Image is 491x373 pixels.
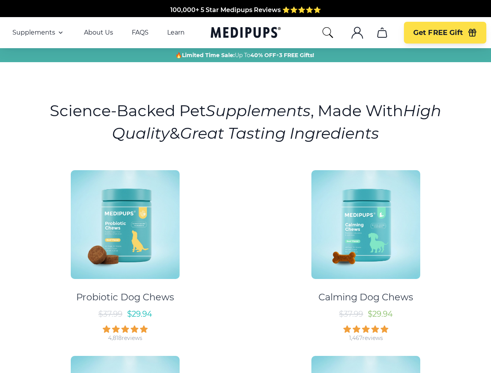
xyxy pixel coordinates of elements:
[170,6,321,14] span: 100,000+ 5 Star Medipups Reviews ⭐️⭐️⭐️⭐️⭐️
[12,28,65,37] button: Supplements
[311,170,420,279] img: Calming Dog Chews - Medipups
[348,23,367,42] button: account
[127,309,152,319] span: $ 29.94
[404,22,486,44] button: Get FREE Gift
[76,291,174,303] div: Probiotic Dog Chews
[249,163,483,342] a: Calming Dog Chews - MedipupsCalming Dog Chews$37.99$29.941,467reviews
[349,335,383,342] div: 1,467 reviews
[132,29,149,37] a: FAQS
[180,124,379,143] i: Great Tasting Ingredients
[116,16,375,23] span: Made In The [GEOGRAPHIC_DATA] from domestic & globally sourced ingredients
[211,25,281,41] a: Medipups
[206,101,311,120] i: Supplements
[368,309,393,319] span: $ 29.94
[318,291,413,303] div: Calming Dog Chews
[84,29,113,37] a: About Us
[108,335,142,342] div: 4,818 reviews
[71,170,180,279] img: Probiotic Dog Chews - Medipups
[8,163,242,342] a: Probiotic Dog Chews - MedipupsProbiotic Dog Chews$37.99$29.944,818reviews
[322,26,334,39] button: search
[373,23,391,42] button: cart
[12,29,55,37] span: Supplements
[167,29,185,37] a: Learn
[339,309,363,319] span: $ 37.99
[98,309,122,319] span: $ 37.99
[49,99,442,145] h1: Science-Backed Pet , Made With &
[175,51,314,59] span: 🔥 Up To +
[413,28,463,37] span: Get FREE Gift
